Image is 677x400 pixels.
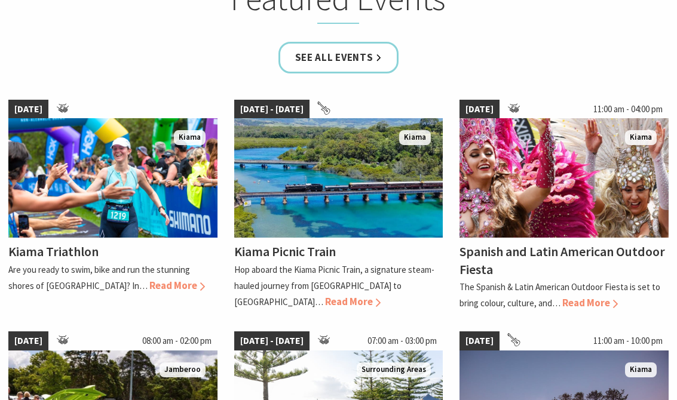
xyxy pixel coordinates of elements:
h4: Kiama Picnic Train [234,243,336,260]
span: Read More [562,296,618,309]
p: Hop aboard the Kiama Picnic Train, a signature steam-hauled journey from [GEOGRAPHIC_DATA] to [GE... [234,264,434,307]
span: [DATE] [8,331,48,350]
span: Kiama [174,130,206,145]
h4: Kiama Triathlon [8,243,99,260]
p: Are you ready to swim, bike and run the stunning shores of [GEOGRAPHIC_DATA]? In… [8,264,190,291]
span: Kiama [399,130,431,145]
img: kiamatriathlon [8,118,218,238]
img: Kiama Picnic Train [234,118,443,238]
span: [DATE] [8,100,48,119]
span: Jamberoo [160,362,206,377]
img: Dancers in jewelled pink and silver costumes with feathers, holding their hands up while smiling [459,118,669,238]
span: 07:00 am - 03:00 pm [362,331,443,350]
a: [DATE] kiamatriathlon Kiama Kiama Triathlon Are you ready to swim, bike and run the stunning shor... [8,100,218,311]
a: [DATE] 11:00 am - 04:00 pm Dancers in jewelled pink and silver costumes with feathers, holding th... [459,100,669,311]
span: [DATE] - [DATE] [234,331,310,350]
span: Kiama [625,130,657,145]
a: [DATE] - [DATE] Kiama Picnic Train Kiama Kiama Picnic Train Hop aboard the Kiama Picnic Train, a ... [234,100,443,311]
h4: Spanish and Latin American Outdoor Fiesta [459,243,665,277]
span: Read More [149,279,205,292]
span: Read More [325,295,381,308]
span: Kiama [625,362,657,377]
span: [DATE] [459,100,500,119]
span: [DATE] - [DATE] [234,100,310,119]
span: Surrounding Areas [357,362,431,377]
a: See all Events [278,42,399,73]
span: 11:00 am - 10:00 pm [587,331,669,350]
p: The Spanish & Latin American Outdoor Fiesta is set to bring colour, culture, and… [459,281,660,309]
span: 11:00 am - 04:00 pm [587,100,669,119]
span: [DATE] [459,331,500,350]
span: 08:00 am - 02:00 pm [136,331,218,350]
